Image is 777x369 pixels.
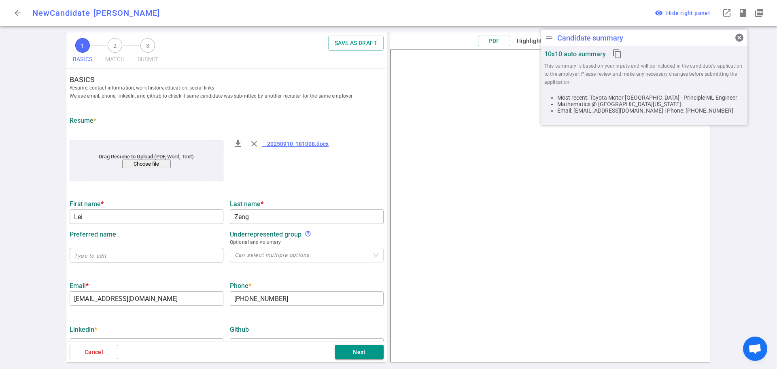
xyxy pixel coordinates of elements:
a: __20250910_181008.docx [262,141,329,147]
span: MATCH [105,53,125,66]
button: Highlights [514,36,548,46]
button: Go back [10,5,26,21]
span: close [249,139,259,149]
input: Type to edit [230,292,384,305]
span: Optional and voluntary [230,238,384,246]
div: Drag Resume to Upload (PDF, Word, Text) [85,154,208,168]
input: Type to edit [230,339,384,352]
span: file_download [233,139,243,149]
span: arrow_back [13,8,23,18]
span: 3 [140,38,155,53]
label: First name [70,200,223,208]
strong: Preferred name [70,230,116,238]
span: 2 [108,38,122,53]
div: application/pdf, application/msword, .pdf, .doc, .docx, .txt [70,141,223,181]
button: 3SUBMIT [134,36,161,68]
i: picture_as_pdf [754,8,764,18]
button: Choose file [122,160,171,168]
strong: BASICS [70,75,390,84]
i: visibility [655,9,663,17]
span: book [738,8,748,18]
input: Type to edit [230,210,384,223]
button: Cancel [70,345,118,360]
button: Open LinkedIn as a popup [719,5,735,21]
button: visibilityHide right panel [651,6,715,21]
strong: GitHub [230,326,249,333]
input: Type to edit [70,292,223,305]
div: Download resume file [230,136,246,152]
button: Open resume highlights in a popup [735,5,751,21]
input: Type to edit [70,210,223,223]
button: Open PDF in a popup [751,5,767,21]
span: SUBMIT [138,53,158,66]
i: help_outline [305,230,311,237]
label: Email [70,282,223,290]
label: Phone [230,282,384,290]
strong: Underrepresented Group [230,230,301,238]
div: Open chat [743,337,767,361]
span: BASICS [73,53,92,66]
label: Last name [230,200,384,208]
input: Type to edit [70,249,223,262]
button: 2MATCH [102,36,128,68]
strong: LinkedIn [70,326,97,333]
span: launch [722,8,732,18]
button: SAVE AS DRAFT [328,36,384,51]
iframe: candidate_document_preview__iframe [390,49,711,363]
button: 1BASICS [70,36,96,68]
strong: Resume [70,117,96,124]
span: 1 [75,38,90,53]
span: New Candidate [32,8,90,18]
input: Type to edit [70,339,223,352]
span: Resume, contact information, work history, education, social links We use email, phone, linkedIn,... [70,84,390,100]
div: We support diversity and inclusion to create equitable futures and prohibit discrimination and ha... [305,230,311,238]
span: [PERSON_NAME] [93,8,160,18]
button: PDF [478,36,510,47]
button: Next [335,345,384,360]
div: Remove resume [246,136,262,152]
